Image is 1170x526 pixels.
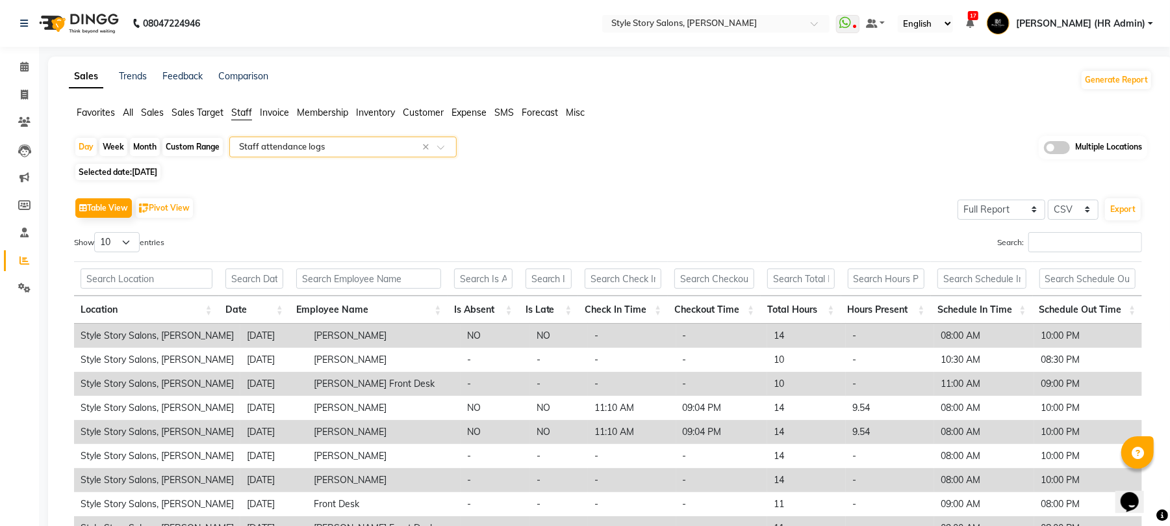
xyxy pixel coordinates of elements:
[260,107,289,118] span: Invoice
[461,348,530,372] td: -
[530,348,588,372] td: -
[1115,474,1157,513] iframe: chat widget
[848,269,925,289] input: Search Hours Present
[136,198,193,218] button: Pivot View
[307,396,461,420] td: [PERSON_NAME]
[846,396,934,420] td: 9.54
[1082,71,1151,89] button: Generate Report
[74,296,219,324] th: Location: activate to sort column ascending
[841,296,932,324] th: Hours Present: activate to sort column ascending
[846,420,934,444] td: 9.54
[519,296,579,324] th: Is Late: activate to sort column ascending
[846,492,934,516] td: -
[1034,444,1142,468] td: 10:00 PM
[1033,296,1143,324] th: Schedule Out Time: activate to sort column ascending
[1034,348,1142,372] td: 08:30 PM
[1034,492,1142,516] td: 08:00 PM
[162,138,223,156] div: Custom Range
[240,492,307,516] td: [DATE]
[846,348,934,372] td: -
[461,420,530,444] td: NO
[139,204,149,213] img: pivot.png
[578,296,668,324] th: Check In Time: activate to sort column ascending
[240,420,307,444] td: [DATE]
[307,372,461,396] td: [PERSON_NAME] Front Desk
[94,232,140,252] select: Showentries
[461,396,530,420] td: NO
[75,164,160,180] span: Selected date:
[132,167,157,177] span: [DATE]
[240,468,307,492] td: [DATE]
[1034,372,1142,396] td: 09:00 PM
[240,444,307,468] td: [DATE]
[588,468,676,492] td: -
[585,269,661,289] input: Search Check In Time
[676,468,768,492] td: -
[676,492,768,516] td: -
[934,372,1034,396] td: 11:00 AM
[997,232,1142,252] label: Search:
[240,348,307,372] td: [DATE]
[74,232,164,252] label: Show entries
[143,5,200,42] b: 08047224946
[674,269,754,289] input: Search Checkout Time
[451,107,487,118] span: Expense
[1034,396,1142,420] td: 10:00 PM
[588,372,676,396] td: -
[296,269,442,289] input: Search Employee Name
[74,396,240,420] td: Style Story Salons, [PERSON_NAME]
[1016,17,1145,31] span: [PERSON_NAME] (HR Admin)
[676,372,768,396] td: -
[934,492,1034,516] td: 09:00 AM
[931,296,1032,324] th: Schedule In Time: activate to sort column ascending
[240,372,307,396] td: [DATE]
[231,107,252,118] span: Staff
[240,396,307,420] td: [DATE]
[530,468,588,492] td: -
[1034,324,1142,348] td: 10:00 PM
[676,396,768,420] td: 09:04 PM
[934,444,1034,468] td: 08:00 AM
[1075,141,1142,154] span: Multiple Locations
[767,468,846,492] td: 14
[77,107,115,118] span: Favorites
[130,138,160,156] div: Month
[846,444,934,468] td: -
[74,420,240,444] td: Style Story Salons, [PERSON_NAME]
[588,444,676,468] td: -
[1034,468,1142,492] td: 10:00 PM
[668,296,761,324] th: Checkout Time: activate to sort column ascending
[767,396,846,420] td: 14
[530,372,588,396] td: -
[526,269,572,289] input: Search Is Late
[588,348,676,372] td: -
[240,324,307,348] td: [DATE]
[33,5,122,42] img: logo
[767,492,846,516] td: 11
[934,396,1034,420] td: 08:00 AM
[422,140,433,154] span: Clear all
[937,269,1026,289] input: Search Schedule In Time
[290,296,448,324] th: Employee Name: activate to sort column ascending
[846,324,934,348] td: -
[934,348,1034,372] td: 10:30 AM
[75,198,132,218] button: Table View
[767,372,846,396] td: 10
[846,372,934,396] td: -
[1039,269,1136,289] input: Search Schedule Out Time
[461,372,530,396] td: -
[530,324,588,348] td: NO
[767,420,846,444] td: 14
[307,468,461,492] td: [PERSON_NAME]
[676,348,768,372] td: -
[119,70,147,82] a: Trends
[588,420,676,444] td: 11:10 AM
[1034,420,1142,444] td: 10:00 PM
[454,269,512,289] input: Search Is Absent
[934,468,1034,492] td: 08:00 AM
[307,444,461,468] td: [PERSON_NAME]
[530,396,588,420] td: NO
[987,12,1010,34] img: Nilofar Ali (HR Admin)
[676,444,768,468] td: -
[81,269,212,289] input: Search Location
